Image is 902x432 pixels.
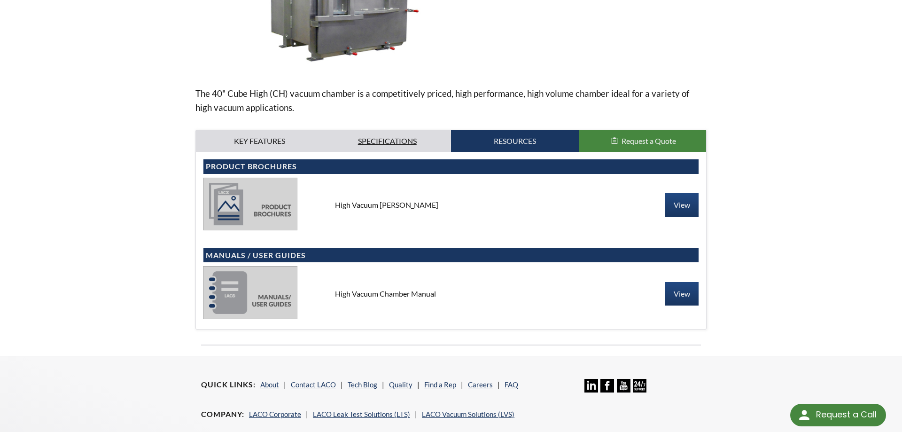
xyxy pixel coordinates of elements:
a: LACO Vacuum Solutions (LVS) [422,410,514,418]
h4: Company [201,409,244,419]
div: Request a Call [790,404,886,426]
h4: Quick Links [201,380,256,390]
h4: Product Brochures [206,162,696,172]
a: Tech Blog [348,380,377,389]
a: Specifications [324,130,451,152]
a: Find a Rep [424,380,456,389]
a: View [665,282,699,306]
h4: Manuals / User Guides [206,251,696,260]
a: Careers [468,380,493,389]
a: Resources [451,130,579,152]
a: Contact LACO [291,380,336,389]
a: LACO Corporate [249,410,301,418]
a: FAQ [505,380,518,389]
a: About [260,380,279,389]
a: Quality [389,380,412,389]
a: 24/7 Support [633,385,646,394]
span: Request a Quote [622,136,676,145]
a: LACO Leak Test Solutions (LTS) [313,410,410,418]
div: High Vacuum Chamber Manual [327,289,575,299]
button: Request a Quote [579,130,707,152]
div: Request a Call [816,404,877,425]
img: manuals-58eb83dcffeb6bffe51ad23c0c0dc674bfe46cf1c3d14eaecd86c55f24363f1d.jpg [203,266,297,319]
a: View [665,193,699,217]
img: product_brochures-81b49242bb8394b31c113ade466a77c846893fb1009a796a1a03a1a1c57cbc37.jpg [203,178,297,230]
img: round button [797,408,812,423]
div: High Vacuum [PERSON_NAME] [327,200,575,210]
img: 24/7 Support Icon [633,379,646,393]
p: The 40" Cube High (CH) vacuum chamber is a competitively priced, high performance, high volume ch... [195,86,707,115]
a: Key Features [196,130,324,152]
